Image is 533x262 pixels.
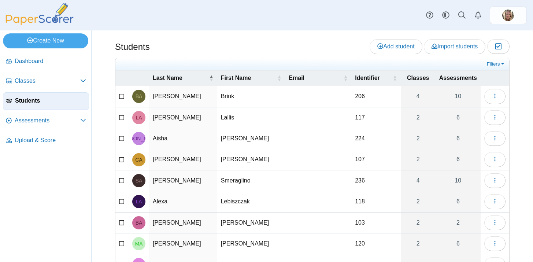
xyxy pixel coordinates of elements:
td: 224 [351,128,401,149]
td: [PERSON_NAME] [217,213,285,233]
span: Kristalyn Salters-Pedneault [502,10,514,21]
td: 117 [351,107,401,128]
span: First Name : Activate to sort [277,74,281,82]
td: [PERSON_NAME] [217,149,285,170]
a: 2 [436,213,481,233]
a: Dashboard [3,53,89,70]
span: First Name [221,74,276,82]
a: 2 [401,233,436,254]
a: Upload & Score [3,132,89,150]
span: Add student [377,43,414,49]
a: Alerts [470,7,486,23]
a: Students [3,92,89,110]
img: PaperScorer [3,3,76,25]
span: Bruce Alexander [136,220,142,225]
h1: Students [115,41,150,53]
td: [PERSON_NAME] [149,170,217,191]
a: 6 [436,233,481,254]
span: Cronk Alec [135,157,142,162]
td: Alexa [149,191,217,212]
span: Identifier [355,74,391,82]
span: Smeraglino Alex [136,178,142,183]
a: 2 [401,191,436,212]
span: Last Name : Activate to invert sorting [209,74,214,82]
td: [PERSON_NAME] [149,107,217,128]
img: ps.HiLHSjYu6LUjlmKa [502,10,514,21]
span: Jules Aisha [118,136,160,141]
td: 107 [351,149,401,170]
span: Classes [15,77,80,85]
a: 2 [401,107,436,128]
td: Lallis [217,107,285,128]
a: 10 [436,170,481,191]
a: Add student [370,39,422,54]
span: Assessments [15,117,80,125]
td: [PERSON_NAME] [149,86,217,107]
a: Create New [3,33,88,48]
span: McGarry Alexander [135,241,143,246]
span: Identifier : Activate to sort [393,74,397,82]
span: Brink Abigail [136,94,142,99]
a: 2 [401,149,436,170]
td: 236 [351,170,401,191]
a: 6 [436,191,481,212]
td: 118 [351,191,401,212]
a: ps.HiLHSjYu6LUjlmKa [490,7,526,24]
a: 6 [436,107,481,128]
td: [PERSON_NAME] [217,128,285,149]
td: Lebiszczak [217,191,285,212]
span: Upload & Score [15,136,86,144]
a: 6 [436,128,481,149]
td: [PERSON_NAME] [217,233,285,254]
span: Email : Activate to sort [343,74,348,82]
td: [PERSON_NAME] [149,149,217,170]
td: 103 [351,213,401,233]
a: Classes [3,73,89,90]
span: Import students [432,43,478,49]
a: 10 [436,86,481,107]
td: Smeraglino [217,170,285,191]
span: Last Name [153,74,208,82]
a: Assessments [3,112,89,130]
span: Students [15,97,86,105]
a: Filters [485,60,507,68]
td: 120 [351,233,401,254]
td: [PERSON_NAME] [149,233,217,254]
a: 6 [436,149,481,170]
td: Brink [217,86,285,107]
a: PaperScorer [3,20,76,26]
a: Import students [424,39,485,54]
span: Assessments [439,74,477,82]
span: Classes [404,74,432,82]
td: Aisha [149,128,217,149]
span: Dashboard [15,57,86,65]
span: Email [289,74,342,82]
span: Lallis Abigail [136,115,142,120]
a: 2 [401,213,436,233]
td: [PERSON_NAME] [149,213,217,233]
td: 206 [351,86,401,107]
span: Lebiszczak Alexa [136,199,142,204]
a: 2 [401,128,436,149]
a: 4 [401,170,436,191]
a: 4 [401,86,436,107]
